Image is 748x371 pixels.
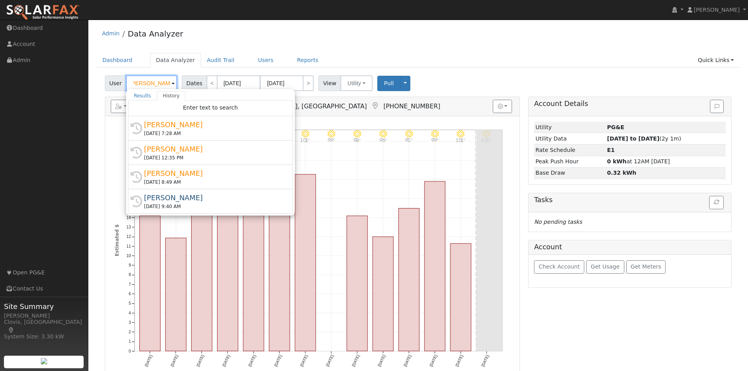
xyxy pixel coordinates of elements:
rect: onclick="" [243,150,264,351]
div: [PERSON_NAME] [144,168,284,179]
i: History [130,122,142,134]
span: Check Account [539,263,580,270]
td: Utility Data [534,133,605,144]
span: [PHONE_NUMBER] [383,102,440,110]
a: < [207,75,218,91]
button: Utility [340,75,373,91]
text: [DATE] [455,354,464,367]
a: Results [128,91,157,101]
p: 101° [454,138,468,142]
text: [DATE] [273,354,282,367]
span: [GEOGRAPHIC_DATA], [GEOGRAPHIC_DATA] [232,102,367,110]
text: [DATE] [299,354,308,367]
text: 10 [126,254,131,258]
td: Peak Push Hour [534,156,605,167]
text: [DATE] [221,354,230,367]
h5: Account [534,243,562,251]
button: Refresh [709,196,724,209]
strong: X [607,147,614,153]
button: Get Usage [586,260,624,274]
strong: 0 kWh [607,158,627,164]
div: [PERSON_NAME] [144,144,284,154]
text: 8 [128,273,131,277]
rect: onclick="" [165,238,186,351]
span: User [105,75,126,91]
i: 8/25 - Clear [302,130,309,138]
span: (2y 1m) [607,135,681,142]
h5: Tasks [534,196,726,204]
text: [DATE] [377,354,386,367]
text: 0 [128,349,131,353]
div: [DATE] 8:49 AM [144,179,284,186]
span: View [318,75,341,91]
rect: onclick="" [295,174,316,351]
p: 96° [376,138,390,142]
img: SolarFax [6,4,80,21]
td: Utility [534,122,605,133]
a: Audit Trail [201,53,240,68]
text: 2 [128,330,131,334]
div: [DATE] 9:40 AM [144,203,284,210]
td: Base Draw [534,167,605,179]
div: [PERSON_NAME] [4,312,84,320]
i: 8/26 - Clear [327,130,335,138]
a: History [157,91,185,101]
strong: 0.32 kWh [607,170,636,176]
a: Admin [102,30,120,37]
img: retrieve [41,358,47,364]
text: [DATE] [403,354,412,367]
strong: ID: 17194557, authorized: 08/19/25 [607,124,624,130]
text: 4 [128,311,131,315]
span: Pull [384,80,394,86]
i: History [130,196,142,207]
text: 9 [128,263,131,267]
text: [DATE] [170,354,179,367]
rect: onclick="" [373,237,393,351]
i: 8/27 - Clear [353,130,361,138]
rect: onclick="" [450,244,471,351]
button: Check Account [534,260,584,274]
a: Data Analyzer [150,53,201,68]
rect: onclick="" [269,164,290,351]
div: [PERSON_NAME] [144,119,284,130]
a: Map [8,327,15,333]
i: No pending tasks [534,219,582,225]
i: 8/30 - Clear [431,130,439,138]
text: 7 [128,282,131,287]
button: Get Meters [626,260,666,274]
text: Estimated $ [114,225,120,256]
strong: [DATE] to [DATE] [607,135,659,142]
text: 11 [126,244,131,249]
a: Reports [291,53,324,68]
text: [DATE] [247,354,256,367]
div: [DATE] 7:28 AM [144,130,284,137]
p: 101° [298,138,312,142]
text: [DATE] [144,354,153,367]
rect: onclick="" [347,216,368,351]
text: 14 [126,216,131,220]
rect: onclick="" [191,211,212,351]
text: 12 [126,235,131,239]
p: 99° [428,138,442,142]
a: Quick Links [692,53,740,68]
text: 5 [128,302,131,306]
div: System Size: 3.30 kW [4,333,84,341]
i: 8/28 - Clear [379,130,387,138]
rect: onclick="" [217,174,238,351]
span: Enter text to search [183,104,238,111]
a: Users [252,53,280,68]
button: Issue History [710,100,724,113]
i: History [130,147,142,159]
text: 6 [128,292,131,296]
a: > [303,75,314,91]
text: [DATE] [351,354,360,367]
h5: Account Details [534,100,726,108]
a: Map [371,102,379,110]
text: 1 [128,340,131,344]
rect: onclick="" [399,208,419,351]
span: Get Meters [631,263,661,270]
text: [DATE] [481,354,490,367]
p: 98° [350,138,364,142]
span: [PERSON_NAME] [694,7,740,13]
div: Clovis, [GEOGRAPHIC_DATA] [4,318,84,334]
